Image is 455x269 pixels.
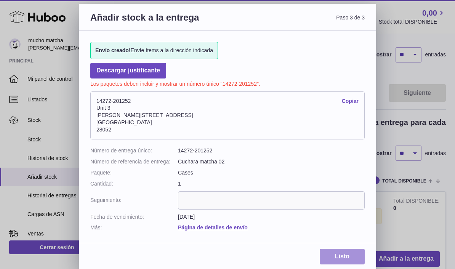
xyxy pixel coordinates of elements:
[90,63,166,78] a: Descargar justificante
[95,47,213,54] span: Envíe ítems a la dirección indicada
[178,169,365,176] dd: Cases
[178,213,365,221] dd: [DATE]
[90,11,227,32] h3: Añadir stock a la entrega
[90,191,178,210] dt: Seguimiento:
[90,78,365,88] p: Los paquetes deben incluir y mostrar un número único "14272-201252".
[320,249,365,264] a: Listo
[90,180,178,187] dt: Cantidad:
[178,147,365,154] dd: 14272-201252
[227,11,365,32] span: Paso 3 de 3
[90,224,178,231] dt: Más:
[90,91,365,139] address: 14272-201252 Unit 3 [PERSON_NAME][STREET_ADDRESS] [GEOGRAPHIC_DATA] 28052
[178,158,365,165] dd: Cuchara matcha 02
[342,98,359,105] a: Copiar
[95,47,131,53] strong: Envío creado!
[90,169,178,176] dt: Paquete:
[90,158,178,165] dt: Número de referencia de entrega:
[90,147,178,154] dt: Número de entrega único:
[178,224,248,231] a: Página de detalles de envío
[178,180,365,187] dd: 1
[90,213,178,221] dt: Fecha de vencimiento:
